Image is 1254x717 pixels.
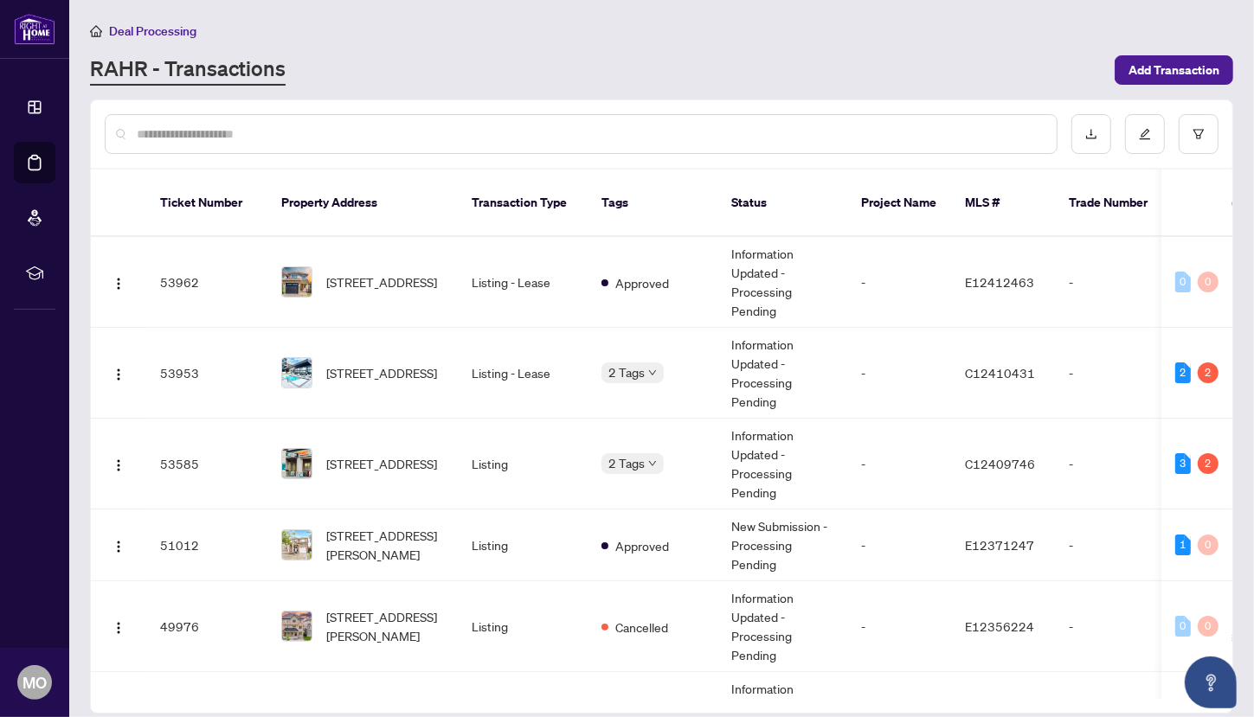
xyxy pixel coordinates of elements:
[1129,56,1219,84] span: Add Transaction
[847,581,951,672] td: -
[1139,128,1151,140] span: edit
[105,450,132,477] button: Logo
[965,618,1034,634] span: E12356224
[847,419,951,509] td: -
[847,170,951,237] th: Project Name
[588,170,717,237] th: Tags
[847,237,951,328] td: -
[326,454,437,473] span: [STREET_ADDRESS]
[282,611,312,641] img: thumbnail-img
[951,170,1055,237] th: MLS #
[1055,328,1176,419] td: -
[105,268,132,296] button: Logo
[1185,656,1237,708] button: Open asap
[1175,453,1191,474] div: 3
[90,25,102,37] span: home
[717,328,847,419] td: Information Updated - Processing Pending
[1071,114,1111,154] button: download
[1115,55,1233,85] button: Add Transaction
[105,612,132,640] button: Logo
[615,618,668,637] span: Cancelled
[717,419,847,509] td: Information Updated - Processing Pending
[1055,237,1176,328] td: -
[1198,272,1219,292] div: 0
[146,328,267,419] td: 53953
[282,530,312,560] img: thumbnail-img
[23,670,47,695] span: MO
[105,359,132,387] button: Logo
[112,368,125,381] img: Logo
[282,267,312,297] img: thumbnail-img
[615,536,669,555] span: Approved
[146,237,267,328] td: 53962
[326,363,437,382] span: [STREET_ADDRESS]
[112,621,125,635] img: Logo
[326,526,444,564] span: [STREET_ADDRESS][PERSON_NAME]
[326,607,444,645] span: [STREET_ADDRESS][PERSON_NAME]
[1198,535,1219,555] div: 0
[847,509,951,581] td: -
[608,453,645,473] span: 2 Tags
[965,456,1035,471] span: C12409746
[112,540,125,554] img: Logo
[608,362,645,382] span: 2 Tags
[458,170,588,237] th: Transaction Type
[965,365,1035,381] span: C12410431
[282,449,312,478] img: thumbnail-img
[109,23,196,39] span: Deal Processing
[717,237,847,328] td: Information Updated - Processing Pending
[1175,362,1191,383] div: 2
[326,272,437,291] span: [STREET_ADDRESS]
[146,419,267,509] td: 53585
[1179,114,1219,154] button: filter
[1175,272,1191,292] div: 0
[1055,509,1176,581] td: -
[90,54,286,86] a: RAHR - Transactions
[267,170,458,237] th: Property Address
[146,170,267,237] th: Ticket Number
[717,509,847,581] td: New Submission - Processing Pending
[648,459,657,468] span: down
[1085,128,1097,140] span: download
[965,274,1034,290] span: E12412463
[1193,128,1205,140] span: filter
[1055,581,1176,672] td: -
[965,537,1034,553] span: E12371247
[458,328,588,419] td: Listing - Lease
[1175,535,1191,555] div: 1
[112,458,125,472] img: Logo
[458,581,588,672] td: Listing
[112,277,125,291] img: Logo
[1198,453,1219,474] div: 2
[1198,616,1219,637] div: 0
[717,581,847,672] td: Information Updated - Processing Pending
[14,13,55,45] img: logo
[458,419,588,509] td: Listing
[1125,114,1165,154] button: edit
[458,509,588,581] td: Listing
[615,273,669,292] span: Approved
[717,170,847,237] th: Status
[847,328,951,419] td: -
[146,581,267,672] td: 49976
[1175,616,1191,637] div: 0
[458,237,588,328] td: Listing - Lease
[282,358,312,387] img: thumbnail-img
[648,368,657,377] span: down
[1055,170,1176,237] th: Trade Number
[1055,419,1176,509] td: -
[146,509,267,581] td: 51012
[105,531,132,559] button: Logo
[1198,362,1219,383] div: 2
